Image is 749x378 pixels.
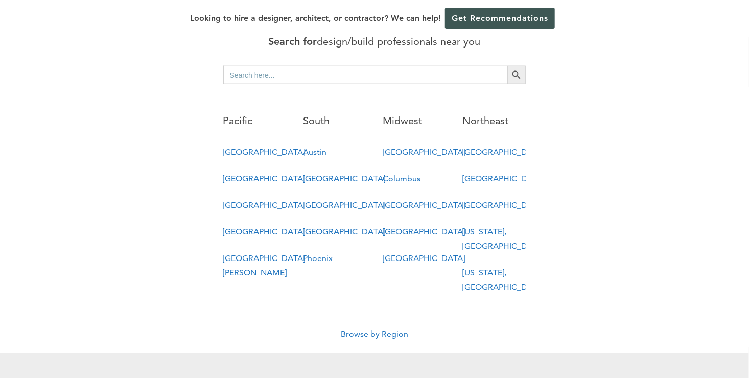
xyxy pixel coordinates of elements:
[383,253,465,263] a: [GEOGRAPHIC_DATA]
[303,227,385,237] a: [GEOGRAPHIC_DATA]
[223,112,287,130] p: Pacific
[445,8,555,29] a: Get Recommendations
[341,329,408,339] a: Browse by Region
[223,200,306,210] a: [GEOGRAPHIC_DATA]
[462,174,545,183] a: [GEOGRAPHIC_DATA]
[223,253,306,277] a: [GEOGRAPHIC_DATA][PERSON_NAME]
[383,112,446,130] p: Midwest
[383,200,465,210] a: [GEOGRAPHIC_DATA]
[303,112,366,130] p: South
[223,66,508,84] input: Search here...
[223,227,306,237] a: [GEOGRAPHIC_DATA]
[223,147,306,157] a: [GEOGRAPHIC_DATA]
[223,174,306,183] a: [GEOGRAPHIC_DATA]
[303,253,333,263] a: Phoenix
[268,35,317,48] strong: Search for
[462,112,526,130] p: Northeast
[462,268,545,292] a: [US_STATE], [GEOGRAPHIC_DATA]
[462,227,545,251] a: [US_STATE], [GEOGRAPHIC_DATA]
[462,147,545,157] a: [GEOGRAPHIC_DATA]
[223,33,526,51] p: design/build professionals near you
[303,200,385,210] a: [GEOGRAPHIC_DATA]
[303,147,326,157] a: Austin
[462,200,545,210] a: [GEOGRAPHIC_DATA]
[383,227,465,237] a: [GEOGRAPHIC_DATA]
[383,147,465,157] a: [GEOGRAPHIC_DATA]
[303,174,385,183] a: [GEOGRAPHIC_DATA]
[511,69,522,81] svg: Search
[383,174,420,183] a: Columbus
